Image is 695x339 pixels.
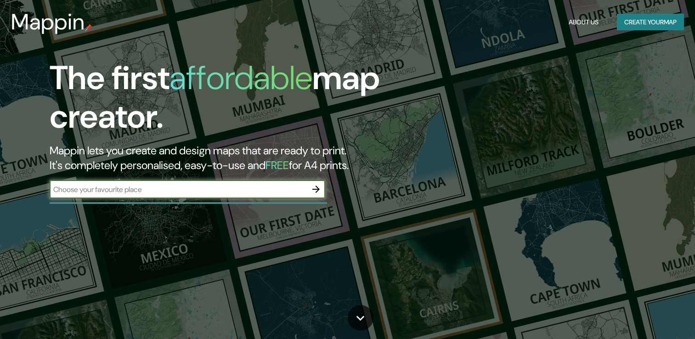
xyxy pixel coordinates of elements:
h3: Mappin [11,9,85,35]
h2: Mappin lets you create and design maps that are ready to print. It's completely personalised, eas... [50,143,397,173]
h1: The first map creator. [50,59,397,143]
input: Choose your favourite place [50,184,307,195]
iframe: Help widget launcher [613,303,685,329]
button: About Us [565,14,602,31]
h5: FREE [266,158,289,172]
button: Create yourmap [617,14,684,31]
img: mappin-pin [85,24,92,31]
h1: affordable [170,56,312,99]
